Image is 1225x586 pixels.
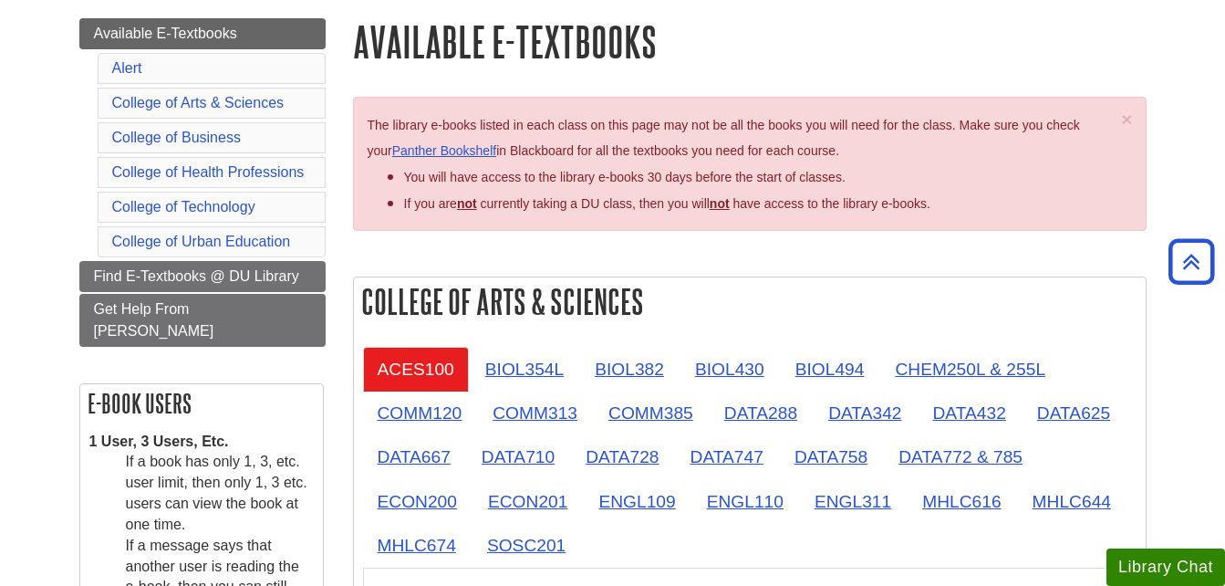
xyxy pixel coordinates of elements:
[368,118,1080,159] span: The library e-books listed in each class on this page may not be all the books you will need for ...
[781,347,879,392] a: BIOL494
[363,347,469,392] a: ACES100
[710,196,730,211] u: not
[363,434,465,479] a: DATA667
[79,294,326,347] a: Get Help From [PERSON_NAME]
[354,277,1146,326] h2: College of Arts & Sciences
[1121,109,1132,130] span: ×
[79,261,326,292] a: Find E-Textbooks @ DU Library
[1023,391,1125,435] a: DATA625
[457,196,477,211] strong: not
[814,391,916,435] a: DATA342
[1106,549,1225,586] button: Library Chat
[884,434,1037,479] a: DATA772 & 785
[392,143,496,158] a: Panther Bookshelf
[478,391,592,435] a: COMM313
[112,130,241,145] a: College of Business
[584,479,690,524] a: ENGL109
[594,391,708,435] a: COMM385
[1162,249,1220,274] a: Back to Top
[112,199,255,215] a: College of Technology
[79,18,326,49] a: Available E-Textbooks
[676,434,778,479] a: DATA747
[918,391,1020,435] a: DATA432
[363,523,471,568] a: MHLC674
[680,347,779,392] a: BIOL430
[710,391,812,435] a: DATA288
[94,268,299,284] span: Find E-Textbooks @ DU Library
[692,479,798,524] a: ENGL110
[1018,479,1126,524] a: MHLC644
[880,347,1060,392] a: CHEM250L & 255L
[908,479,1015,524] a: MHLC616
[89,432,314,453] dt: 1 User, 3 Users, Etc.
[112,95,285,110] a: College of Arts & Sciences
[94,26,237,41] span: Available E-Textbooks
[571,434,673,479] a: DATA728
[472,523,580,568] a: SOSC201
[1121,110,1132,129] button: Close
[94,301,214,339] span: Get Help From [PERSON_NAME]
[800,479,906,524] a: ENGL311
[467,434,569,479] a: DATA710
[363,391,477,435] a: COMM120
[471,347,578,392] a: BIOL354L
[580,347,679,392] a: BIOL382
[473,479,582,524] a: ECON201
[353,18,1147,65] h1: Available E-Textbooks
[363,479,472,524] a: ECON200
[404,170,846,184] span: You will have access to the library e-books 30 days before the start of classes.
[112,234,291,249] a: College of Urban Education
[780,434,882,479] a: DATA758
[112,164,305,180] a: College of Health Professions
[112,60,142,76] a: Alert
[80,384,323,423] h2: E-book Users
[404,196,930,211] span: If you are currently taking a DU class, then you will have access to the library e-books.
